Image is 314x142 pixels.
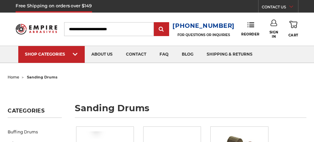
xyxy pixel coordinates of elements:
[241,32,260,36] span: Reorder
[172,21,235,31] a: [PHONE_NUMBER]
[153,46,175,63] a: faq
[200,46,259,63] a: shipping & returns
[172,33,235,37] p: FOR QUESTIONS OR INQUIRIES
[27,75,57,79] span: sanding drums
[16,21,57,37] img: Empire Abrasives
[85,46,119,63] a: about us
[288,20,298,38] a: Cart
[262,3,298,13] a: CONTACT US
[8,75,19,79] a: home
[175,46,200,63] a: blog
[8,126,62,138] a: Buffing Drums
[119,46,153,63] a: contact
[75,104,306,118] h1: sanding drums
[268,30,279,39] span: Sign In
[288,33,298,37] span: Cart
[155,23,168,36] input: Submit
[25,52,78,57] div: SHOP CATEGORIES
[8,108,62,118] h5: Categories
[241,22,260,36] a: Reorder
